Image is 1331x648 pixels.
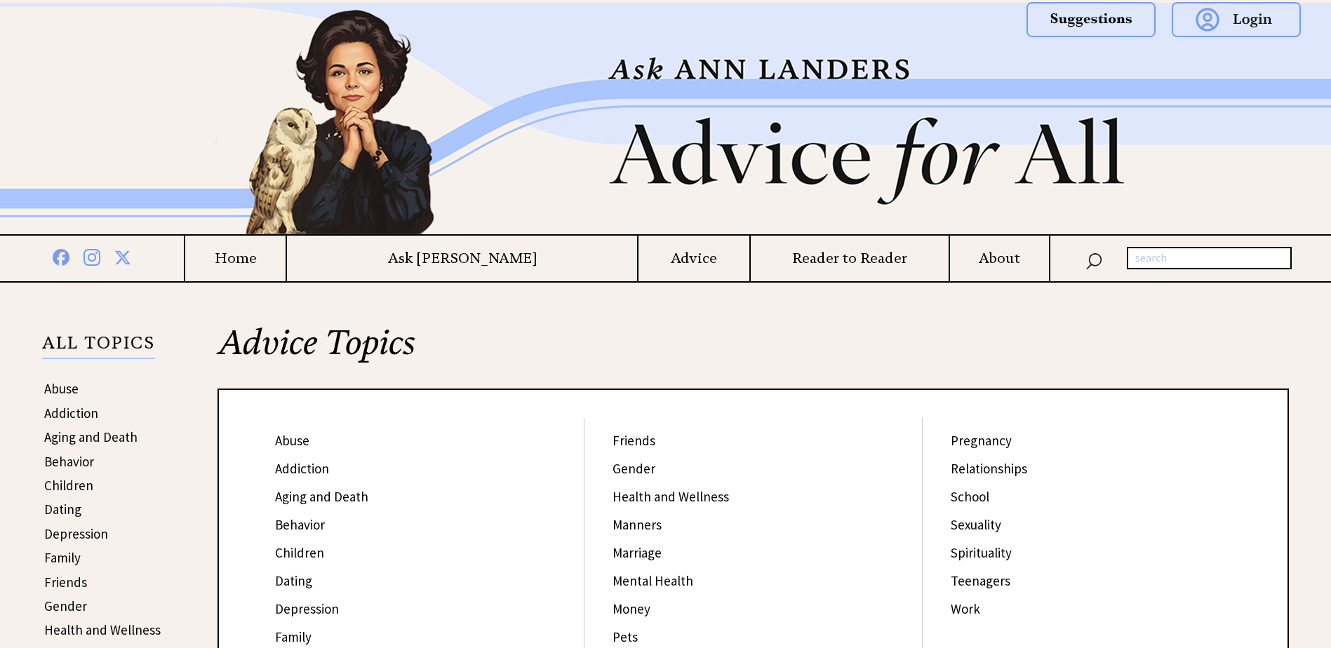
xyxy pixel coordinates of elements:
a: Work [951,600,980,617]
a: Gender [44,598,87,614]
a: Abuse [44,380,79,397]
img: search_nav.png [1085,250,1102,270]
a: Depression [275,600,339,617]
img: right_new2.png [1171,3,1178,234]
a: Aging and Death [44,428,138,445]
a: Pets [613,628,638,645]
img: x%20blue.png [114,247,131,266]
a: Marriage [613,544,662,561]
a: Advice [638,250,749,267]
a: Reader to Reader [751,250,949,267]
a: Spirituality [951,544,1012,561]
a: Addiction [44,405,98,421]
a: Pregnancy [951,432,1012,449]
a: Home [185,250,286,267]
a: Health and Wellness [44,621,161,638]
a: Addiction [275,460,329,477]
a: Abuse [275,432,309,449]
a: Aging and Death [275,488,368,505]
a: Friends [44,574,87,590]
a: School [951,488,989,505]
a: Money [613,600,650,617]
a: Behavior [44,453,94,470]
a: Friends [613,432,655,449]
a: Teenagers [951,572,1010,589]
a: Family [275,628,312,645]
a: Depression [44,525,108,542]
a: Sexuality [951,516,1001,533]
a: Children [44,477,93,494]
a: Behavior [275,516,325,533]
a: Dating [44,501,81,518]
img: login.png [1172,2,1301,37]
img: instagram%20blue.png [83,246,100,266]
img: header2b_v1.png [161,3,1171,234]
a: Family [44,549,81,566]
img: suggestions.png [1026,2,1156,37]
input: search [1127,247,1292,269]
img: facebook%20blue.png [53,246,69,266]
a: Manners [613,516,662,533]
a: Relationships [951,460,1027,477]
a: Ask [PERSON_NAME] [287,250,637,267]
a: Gender [613,460,655,477]
a: Health and Wellness [613,488,729,505]
a: Dating [275,572,312,589]
p: ALL TOPICS [42,335,155,359]
a: About [950,250,1049,267]
a: Mental Health [613,572,693,589]
h2: Advice Topics [218,325,1289,389]
a: Children [275,544,324,561]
